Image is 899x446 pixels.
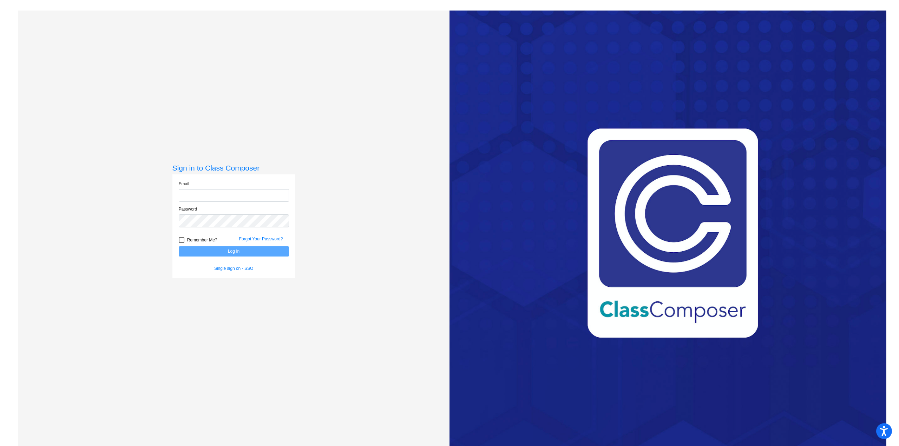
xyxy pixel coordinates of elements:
a: Single sign on - SSO [214,266,253,271]
label: Email [179,181,189,187]
button: Log In [179,246,289,257]
a: Forgot Your Password? [239,237,283,241]
span: Remember Me? [187,236,217,244]
label: Password [179,206,197,212]
h3: Sign in to Class Composer [172,164,295,172]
